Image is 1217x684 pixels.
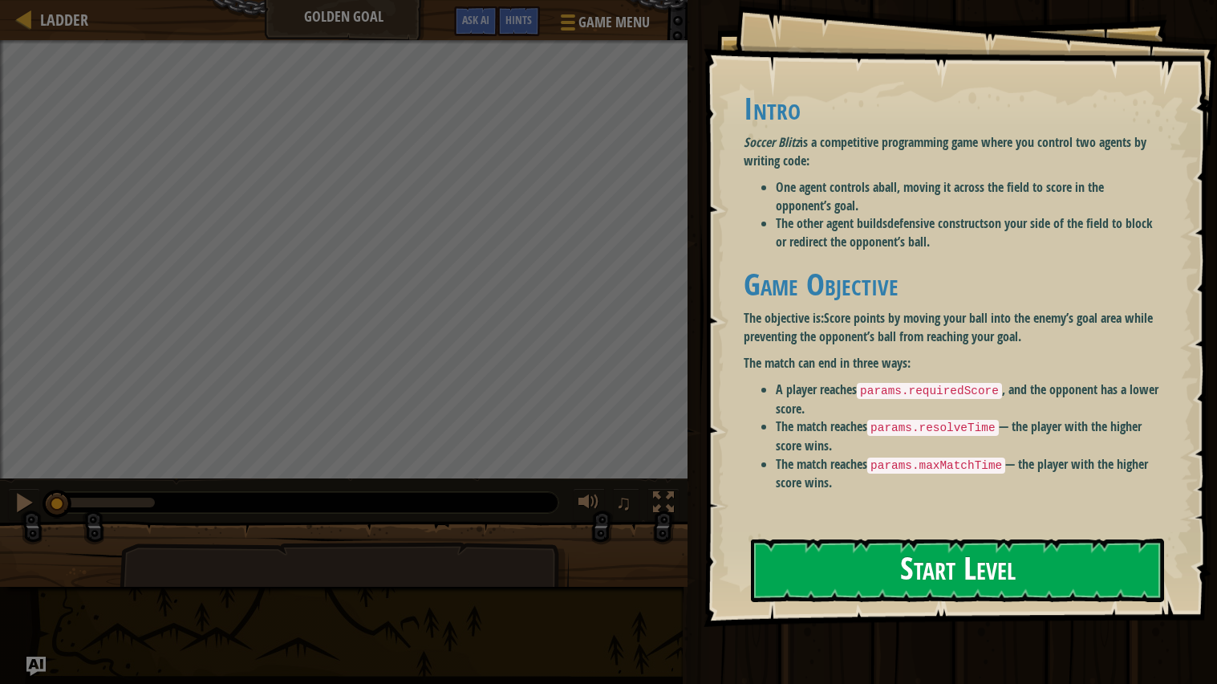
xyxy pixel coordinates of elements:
[32,9,88,31] a: Ladder
[647,488,679,521] button: Toggle fullscreen
[776,214,1161,251] li: The other agent builds on your side of the field to block or redirect the opponent’s ball.
[751,539,1164,602] button: Start Level
[776,455,1161,492] li: The match reaches — the player with the higher score wins.
[867,458,1005,474] code: params.maxMatchTime
[505,12,532,27] span: Hints
[744,267,1161,301] h1: Game Objective
[867,420,998,436] code: params.resolveTime
[8,488,40,521] button: Ctrl + P: Pause
[776,417,1161,454] li: The match reaches — the player with the higher score wins.
[454,6,497,36] button: Ask AI
[26,657,46,676] button: Ask AI
[744,92,1161,125] h1: Intro
[744,133,1161,170] p: is a competitive programming game where you control two agents by writing code:
[744,133,800,151] em: Soccer Blitz
[878,178,897,196] strong: ball
[776,381,1161,417] li: A player reaches , and the opponent has a lower score.
[616,491,632,515] span: ♫
[744,309,1161,346] p: The objective is:
[744,309,1153,345] strong: Score points by moving your ball into the enemy’s goal area while preventing the opponent’s ball ...
[744,354,1161,373] p: The match can end in three ways:
[578,12,650,33] span: Game Menu
[40,9,88,31] span: Ladder
[573,488,605,521] button: Adjust volume
[613,488,640,521] button: ♫
[548,6,659,44] button: Game Menu
[887,214,988,232] strong: defensive constructs
[462,12,489,27] span: Ask AI
[776,178,1161,215] li: One agent controls a , moving it across the field to score in the opponent’s goal.
[857,383,1002,399] code: params.requiredScore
